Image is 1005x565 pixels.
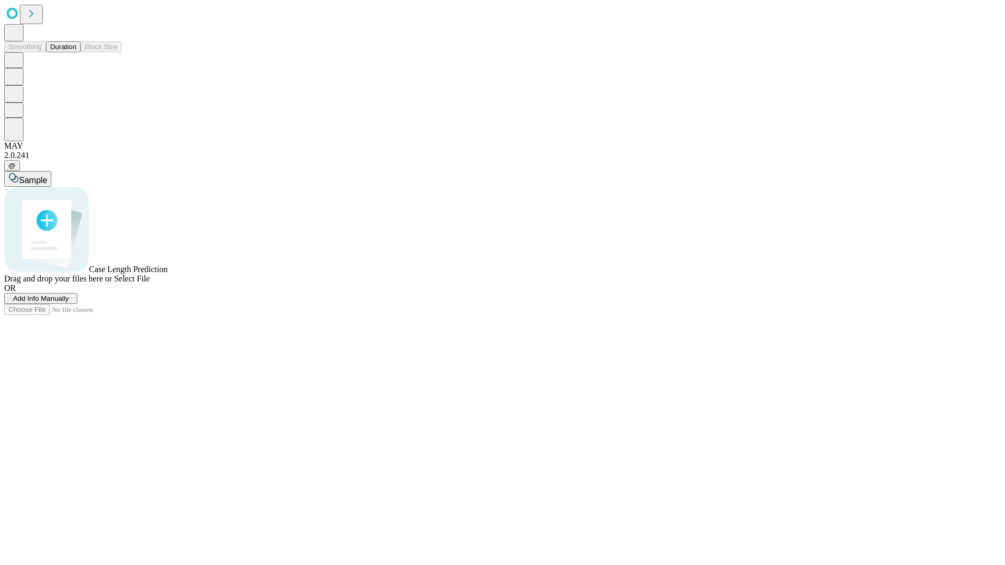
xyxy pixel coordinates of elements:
[4,293,77,304] button: Add Info Manually
[8,162,16,169] span: @
[4,160,20,171] button: @
[81,41,121,52] button: Block Size
[13,295,69,302] span: Add Info Manually
[4,171,51,187] button: Sample
[46,41,81,52] button: Duration
[114,274,150,283] span: Select File
[4,151,1001,160] div: 2.0.241
[4,274,112,283] span: Drag and drop your files here or
[4,141,1001,151] div: MAY
[89,265,167,274] span: Case Length Prediction
[4,41,46,52] button: Smoothing
[19,176,47,185] span: Sample
[4,284,16,292] span: OR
